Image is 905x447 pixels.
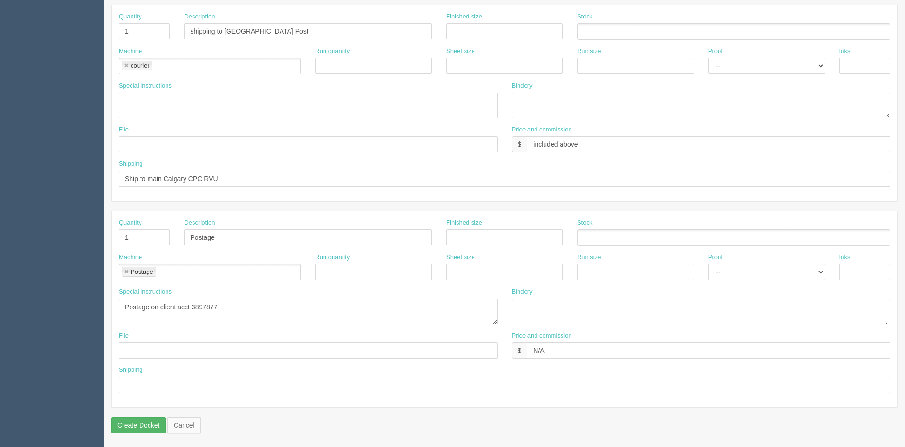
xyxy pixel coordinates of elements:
label: Price and commission [512,332,572,341]
label: Quantity [119,219,141,228]
label: Shipping [119,366,143,375]
label: Inks [839,253,851,262]
div: $ [512,136,527,152]
label: Proof [708,47,723,56]
label: Finished size [446,12,482,21]
div: $ [512,342,527,359]
a: Cancel [167,417,201,433]
label: Shipping [119,159,143,168]
span: translation missing: en.helpers.links.cancel [174,421,194,429]
label: Machine [119,253,142,262]
label: Description [184,12,215,21]
textarea: Postage on client acct 3897877 [119,299,498,324]
div: courier [131,62,149,69]
label: Special instructions [119,288,172,297]
label: Sheet size [446,47,475,56]
label: Stock [577,12,593,21]
input: Create Docket [111,417,166,433]
label: Special instructions [119,81,172,90]
label: File [119,332,129,341]
label: Inks [839,47,851,56]
div: Postage [131,269,153,275]
label: Run size [577,47,601,56]
label: File [119,125,129,134]
label: Proof [708,253,723,262]
label: Quantity [119,12,141,21]
label: Finished size [446,219,482,228]
label: Run quantity [315,47,350,56]
label: Price and commission [512,125,572,134]
label: Machine [119,47,142,56]
label: Run size [577,253,601,262]
label: Bindery [512,81,533,90]
label: Bindery [512,288,533,297]
label: Description [184,219,215,228]
label: Run quantity [315,253,350,262]
label: Stock [577,219,593,228]
label: Sheet size [446,253,475,262]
